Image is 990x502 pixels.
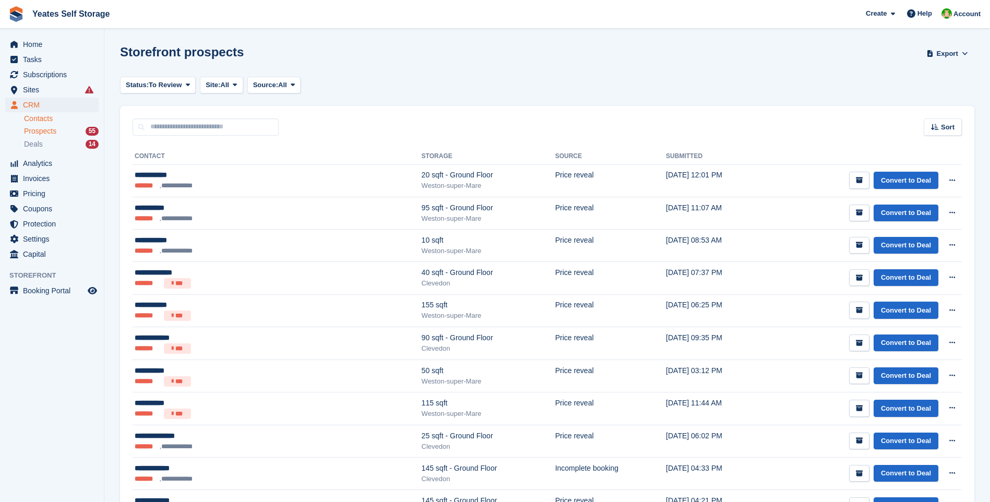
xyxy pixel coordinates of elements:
[666,164,765,197] td: [DATE] 12:01 PM
[422,441,555,452] div: Clevedon
[422,213,555,224] div: Weston-super-Mare
[937,49,958,59] span: Export
[23,52,86,67] span: Tasks
[23,283,86,298] span: Booking Portal
[941,122,955,133] span: Sort
[422,474,555,484] div: Clevedon
[23,186,86,201] span: Pricing
[666,294,765,327] td: [DATE] 06:25 PM
[874,237,938,254] a: Convert to Deal
[23,247,86,261] span: Capital
[874,172,938,189] a: Convert to Deal
[666,327,765,360] td: [DATE] 09:35 PM
[874,465,938,482] a: Convert to Deal
[253,80,278,90] span: Source:
[666,197,765,229] td: [DATE] 11:07 AM
[422,343,555,354] div: Clevedon
[422,365,555,376] div: 50 sqft
[874,302,938,319] a: Convert to Deal
[874,269,938,286] a: Convert to Deal
[874,433,938,450] a: Convert to Deal
[86,127,99,136] div: 55
[555,458,666,490] td: Incomplete booking
[126,80,149,90] span: Status:
[23,82,86,97] span: Sites
[278,80,287,90] span: All
[422,170,555,181] div: 20 sqft - Ground Floor
[422,267,555,278] div: 40 sqft - Ground Floor
[5,37,99,52] a: menu
[555,392,666,425] td: Price reveal
[941,8,952,19] img: Angela Field
[666,392,765,425] td: [DATE] 11:44 AM
[422,278,555,289] div: Clevedon
[24,114,99,124] a: Contacts
[206,80,220,90] span: Site:
[200,77,243,94] button: Site: All
[555,360,666,392] td: Price reveal
[422,181,555,191] div: Weston-super-Mare
[28,5,114,22] a: Yeates Self Storage
[5,232,99,246] a: menu
[555,197,666,229] td: Price reveal
[555,327,666,360] td: Price reveal
[24,139,99,150] a: Deals 14
[555,229,666,261] td: Price reveal
[666,458,765,490] td: [DATE] 04:33 PM
[23,98,86,112] span: CRM
[422,246,555,256] div: Weston-super-Mare
[5,247,99,261] a: menu
[422,148,555,165] th: Storage
[24,139,43,149] span: Deals
[86,140,99,149] div: 14
[555,294,666,327] td: Price reveal
[555,261,666,294] td: Price reveal
[555,164,666,197] td: Price reveal
[9,270,104,281] span: Storefront
[874,205,938,222] a: Convert to Deal
[422,409,555,419] div: Weston-super-Mare
[5,171,99,186] a: menu
[5,283,99,298] a: menu
[874,367,938,385] a: Convert to Deal
[133,148,422,165] th: Contact
[8,6,24,22] img: stora-icon-8386f47178a22dfd0bd8f6a31ec36ba5ce8667c1dd55bd0f319d3a0aa187defe.svg
[422,332,555,343] div: 90 sqft - Ground Floor
[666,148,765,165] th: Submitted
[422,300,555,310] div: 155 sqft
[120,77,196,94] button: Status: To Review
[5,52,99,67] a: menu
[23,201,86,216] span: Coupons
[86,284,99,297] a: Preview store
[555,148,666,165] th: Source
[5,217,99,231] a: menu
[5,156,99,171] a: menu
[874,400,938,417] a: Convert to Deal
[924,45,970,62] button: Export
[422,376,555,387] div: Weston-super-Mare
[23,37,86,52] span: Home
[247,77,301,94] button: Source: All
[5,82,99,97] a: menu
[23,232,86,246] span: Settings
[149,80,182,90] span: To Review
[866,8,887,19] span: Create
[23,217,86,231] span: Protection
[666,360,765,392] td: [DATE] 03:12 PM
[220,80,229,90] span: All
[5,67,99,82] a: menu
[120,45,244,59] h1: Storefront prospects
[24,126,99,137] a: Prospects 55
[85,86,93,94] i: Smart entry sync failures have occurred
[874,334,938,352] a: Convert to Deal
[422,202,555,213] div: 95 sqft - Ground Floor
[422,398,555,409] div: 115 sqft
[23,156,86,171] span: Analytics
[666,261,765,294] td: [DATE] 07:37 PM
[953,9,981,19] span: Account
[917,8,932,19] span: Help
[422,431,555,441] div: 25 sqft - Ground Floor
[422,235,555,246] div: 10 sqft
[24,126,56,136] span: Prospects
[422,310,555,321] div: Weston-super-Mare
